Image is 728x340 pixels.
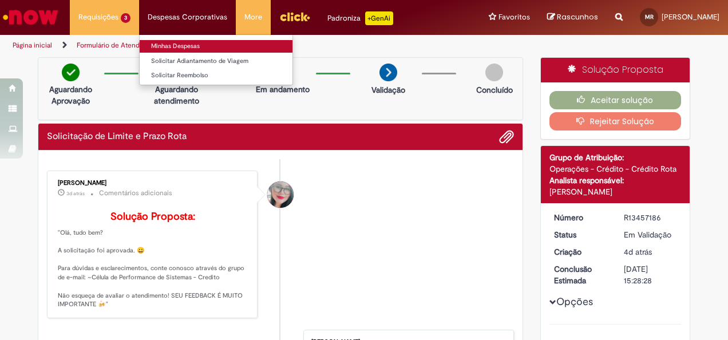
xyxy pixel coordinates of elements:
img: check-circle-green.png [62,64,80,81]
button: Rejeitar Solução [549,112,682,131]
span: 4d atrás [624,247,652,257]
time: 28/08/2025 11:28:23 [624,247,652,257]
div: [PERSON_NAME] [58,180,248,187]
div: Grupo de Atribuição: [549,152,682,163]
div: 28/08/2025 11:28:23 [624,246,677,258]
span: Despesas Corporativas [148,11,227,23]
button: Aceitar solução [549,91,682,109]
span: More [244,11,262,23]
div: Em Validação [624,229,677,240]
a: Página inicial [13,41,52,50]
span: 3d atrás [66,190,85,197]
p: "Olá, tudo bem? A solicitação foi aprovada. 😀 Para dúvidas e esclarecimentos, conte conosco atrav... [58,211,248,309]
span: 3 [121,13,130,23]
p: Aguardando Aprovação [43,84,98,106]
div: R13457186 [624,212,677,223]
span: MR [645,13,654,21]
div: Analista responsável: [549,175,682,186]
b: Solução Proposta: [110,210,195,223]
span: Requisições [78,11,118,23]
div: Franciele Fernanda Melo dos Santos [267,181,294,208]
p: Aguardando atendimento [149,84,204,106]
a: Formulário de Atendimento [77,41,161,50]
div: Operações - Crédito - Crédito Rota [549,163,682,175]
dt: Número [545,212,616,223]
a: Solicitar Adiantamento de Viagem [140,55,292,68]
img: click_logo_yellow_360x200.png [279,8,310,25]
div: Padroniza [327,11,393,25]
dt: Conclusão Estimada [545,263,616,286]
p: +GenAi [365,11,393,25]
img: img-circle-grey.png [485,64,503,81]
span: [PERSON_NAME] [662,12,719,22]
h2: Solicitação de Limite e Prazo Rota Histórico de tíquete [47,132,187,142]
a: Minhas Despesas [140,40,292,53]
div: [DATE] 15:28:28 [624,263,677,286]
time: 29/08/2025 13:56:31 [66,190,85,197]
span: Rascunhos [557,11,598,22]
div: Solução Proposta [541,58,690,82]
span: Favoritos [498,11,530,23]
ul: Despesas Corporativas [139,34,293,85]
div: [PERSON_NAME] [549,186,682,197]
small: Comentários adicionais [99,188,172,198]
p: Concluído [476,84,513,96]
ul: Trilhas de página [9,35,477,56]
button: Adicionar anexos [499,129,514,144]
a: Solicitar Reembolso [140,69,292,82]
dt: Criação [545,246,616,258]
p: Validação [371,84,405,96]
dt: Status [545,229,616,240]
img: arrow-next.png [379,64,397,81]
p: Em andamento [256,84,310,95]
img: ServiceNow [1,6,60,29]
a: Rascunhos [547,12,598,23]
